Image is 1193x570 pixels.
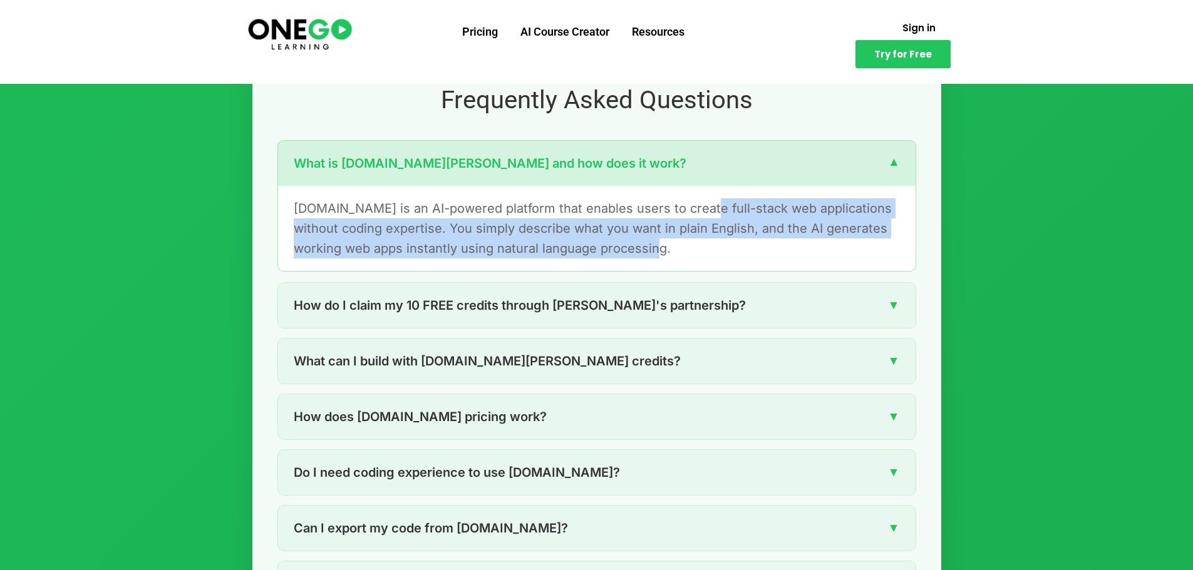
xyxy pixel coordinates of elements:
[294,198,900,258] p: [DOMAIN_NAME] is an AI-powered platform that enables users to create full-stack web applications ...
[451,16,509,48] a: Pricing
[888,462,900,482] span: ▼
[509,16,621,48] a: AI Course Creator
[888,407,900,426] span: ▼
[621,16,696,48] a: Resources
[874,49,932,59] span: Try for Free
[294,518,568,538] span: Can I export my code from [DOMAIN_NAME]?
[888,351,900,370] span: ▼
[888,295,900,315] span: ▼
[294,407,547,427] span: How does [DOMAIN_NAME] pricing work?
[294,295,746,315] span: How do I claim my 10 FREE credits through [PERSON_NAME]'s partnership?
[888,153,900,173] span: ▼
[277,84,916,116] h2: Frequently Asked Questions
[855,40,951,68] a: Try for Free
[902,23,936,33] span: Sign in
[294,351,681,371] span: What can I build with [DOMAIN_NAME][PERSON_NAME] credits?
[294,153,686,173] span: What is [DOMAIN_NAME][PERSON_NAME] and how does it work?
[294,462,620,482] span: Do I need coding experience to use [DOMAIN_NAME]?
[888,518,900,537] span: ▼
[887,16,951,40] a: Sign in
